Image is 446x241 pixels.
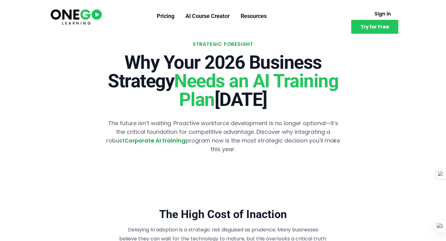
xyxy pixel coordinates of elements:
a: Sign in [367,8,398,20]
a: AI Course Creator [180,8,235,24]
h2: The High Cost of Inaction [66,208,380,221]
a: Corporate AI training [125,137,186,144]
p: The future isn’t waiting. Proactive workforce development is no longer optional—it’s the critical... [104,119,342,154]
span: Try for Free [361,24,389,29]
a: Pricing [151,8,180,24]
span: STRATEGIC FORESIGHT [193,41,253,48]
span: Needs an AI Training Plan [174,70,338,111]
h1: Why Your 2026 Business Strategy [DATE] [104,53,342,109]
a: Try for Free [351,20,398,34]
span: Sign in [374,11,391,16]
a: Resources [235,8,272,24]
